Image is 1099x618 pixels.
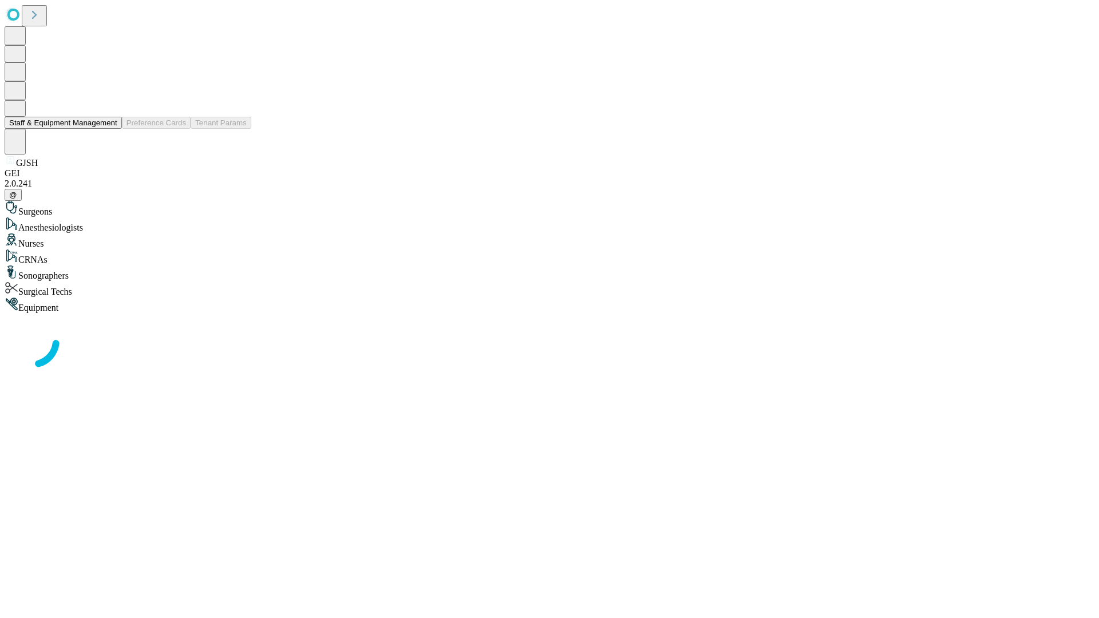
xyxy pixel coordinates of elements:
[191,117,251,129] button: Tenant Params
[16,158,38,168] span: GJSH
[5,168,1094,179] div: GEI
[5,217,1094,233] div: Anesthesiologists
[5,189,22,201] button: @
[9,191,17,199] span: @
[5,179,1094,189] div: 2.0.241
[5,201,1094,217] div: Surgeons
[122,117,191,129] button: Preference Cards
[5,281,1094,297] div: Surgical Techs
[5,265,1094,281] div: Sonographers
[5,297,1094,313] div: Equipment
[5,233,1094,249] div: Nurses
[5,117,122,129] button: Staff & Equipment Management
[5,249,1094,265] div: CRNAs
